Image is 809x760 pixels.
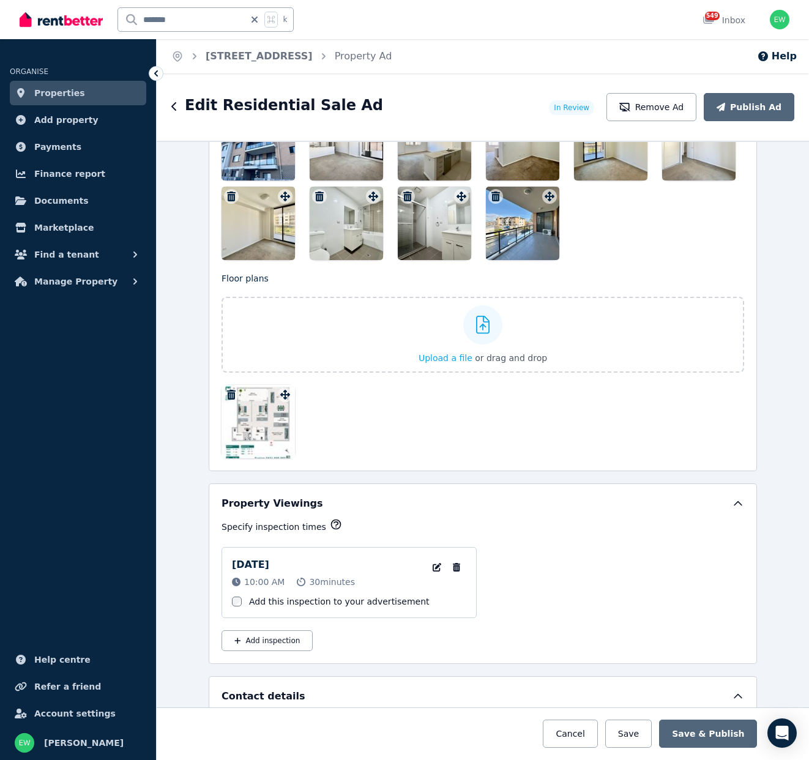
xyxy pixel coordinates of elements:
[34,220,94,235] span: Marketplace
[222,521,326,533] p: Specify inspection times
[309,576,355,588] span: 30 minutes
[419,352,547,364] button: Upload a file or drag and drop
[222,272,744,285] p: Floor plans
[222,630,313,651] button: Add inspection
[704,93,794,121] button: Publish Ad
[757,49,797,64] button: Help
[249,595,430,608] label: Add this inspection to your advertisement
[15,733,34,753] img: Evelyn Wang
[34,113,99,127] span: Add property
[10,269,146,294] button: Manage Property
[10,188,146,213] a: Documents
[703,14,745,26] div: Inbox
[10,647,146,672] a: Help centre
[10,242,146,267] button: Find a tenant
[157,39,406,73] nav: Breadcrumb
[34,140,81,154] span: Payments
[605,720,651,748] button: Save
[10,674,146,699] a: Refer a friend
[34,247,99,262] span: Find a tenant
[705,12,720,20] span: 549
[34,86,85,100] span: Properties
[659,720,757,748] button: Save & Publish
[419,353,472,363] span: Upload a file
[206,50,313,62] a: [STREET_ADDRESS]
[34,166,105,181] span: Finance report
[283,15,287,24] span: k
[244,576,285,588] span: 10:00 AM
[10,108,146,132] a: Add property
[34,193,89,208] span: Documents
[770,10,789,29] img: Evelyn Wang
[475,353,547,363] span: or drag and drop
[554,103,589,113] span: In Review
[232,557,269,572] p: [DATE]
[34,679,101,694] span: Refer a friend
[767,718,797,748] div: Open Intercom Messenger
[222,496,323,511] h5: Property Viewings
[335,50,392,62] a: Property Ad
[10,215,146,240] a: Marketplace
[34,706,116,721] span: Account settings
[44,736,124,750] span: [PERSON_NAME]
[10,135,146,159] a: Payments
[543,720,597,748] button: Cancel
[606,93,696,121] button: Remove Ad
[10,701,146,726] a: Account settings
[34,274,117,289] span: Manage Property
[34,652,91,667] span: Help centre
[10,81,146,105] a: Properties
[222,689,305,704] h5: Contact details
[10,162,146,186] a: Finance report
[185,95,383,115] h1: Edit Residential Sale Ad
[20,10,103,29] img: RentBetter
[10,67,48,76] span: ORGANISE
